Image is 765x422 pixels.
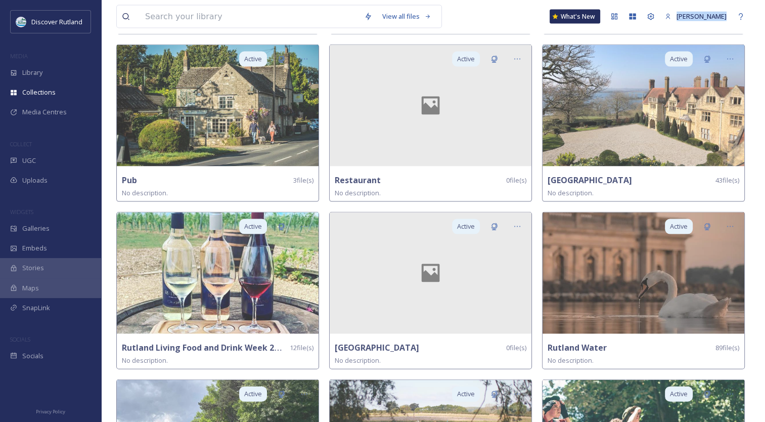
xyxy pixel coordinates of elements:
span: Privacy Policy [36,408,65,415]
span: Active [244,222,262,231]
span: No description. [122,356,168,365]
span: Maps [22,283,39,293]
span: 43 file(s) [715,176,739,185]
a: Privacy Policy [36,405,65,417]
strong: Rutland Living Food and Drink Week 2023 [122,342,288,353]
span: Active [670,389,688,399]
span: Active [670,54,688,64]
span: Active [244,54,262,64]
span: Active [457,389,475,399]
span: Galleries [22,224,50,233]
span: No description. [548,188,594,197]
span: COLLECT [10,140,32,148]
span: Embeds [22,243,47,253]
strong: Pub [122,175,137,186]
span: Active [457,54,475,64]
span: 89 file(s) [715,343,739,353]
img: The%2520Weatsheaf%2520Greetham%2520-%2520CREDIT_%2520Rjphotographics%2520-%2520www.rjphotographic... [117,45,319,166]
span: SnapLink [22,303,50,313]
span: Stories [22,263,44,273]
span: No description. [335,356,381,365]
img: mmaerialphotography-17950610689962621.jpg [543,213,744,334]
strong: [GEOGRAPHIC_DATA] [548,175,632,186]
a: What's New [550,10,600,24]
span: Active [670,222,688,231]
img: Rutland%2520Hall%2520Hotel_Main%2520Hall.jpg [543,45,744,166]
strong: [GEOGRAPHIC_DATA] [335,342,419,353]
span: No description. [335,188,381,197]
strong: Restaurant [335,175,381,186]
span: Active [457,222,475,231]
strong: Rutland Water [548,342,607,353]
span: Active [244,389,262,399]
span: UGC [22,156,36,165]
span: MEDIA [10,52,28,60]
span: 3 file(s) [293,176,313,185]
span: 0 file(s) [506,176,526,185]
img: therutlandvineyard-18308076811037261.jpg [117,213,319,334]
span: 0 file(s) [506,343,526,353]
span: SOCIALS [10,335,30,343]
span: Media Centres [22,107,67,117]
img: DiscoverRutlandlog37F0B7.png [16,17,26,27]
a: [PERSON_NAME] [660,7,732,26]
span: No description. [548,356,594,365]
span: [PERSON_NAME] [677,12,727,21]
span: Library [22,68,42,77]
span: Uploads [22,176,48,185]
span: WIDGETS [10,208,33,216]
span: Collections [22,88,56,97]
span: Discover Rutland [31,17,82,26]
input: Search your library [140,6,359,28]
span: 12 file(s) [290,343,313,353]
span: Socials [22,351,43,361]
a: View all files [377,7,436,26]
span: No description. [122,188,168,197]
